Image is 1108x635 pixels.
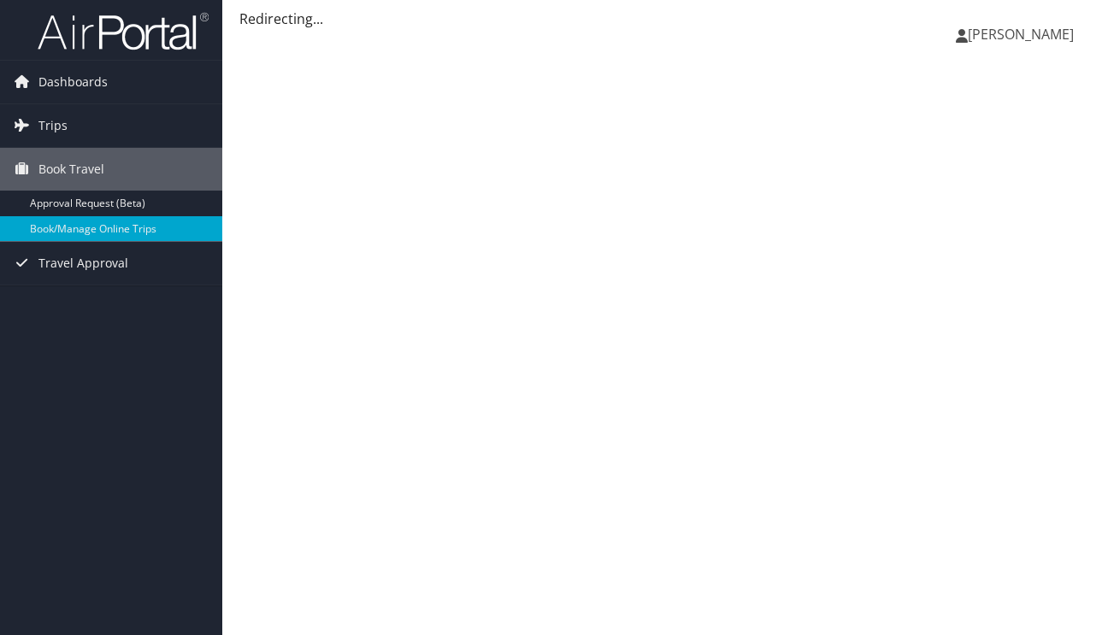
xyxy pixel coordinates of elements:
span: Trips [38,104,68,147]
span: Dashboards [38,61,108,103]
span: [PERSON_NAME] [968,25,1074,44]
img: airportal-logo.png [38,11,209,51]
div: Redirecting... [239,9,1091,29]
span: Travel Approval [38,242,128,285]
a: [PERSON_NAME] [956,9,1091,60]
span: Book Travel [38,148,104,191]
